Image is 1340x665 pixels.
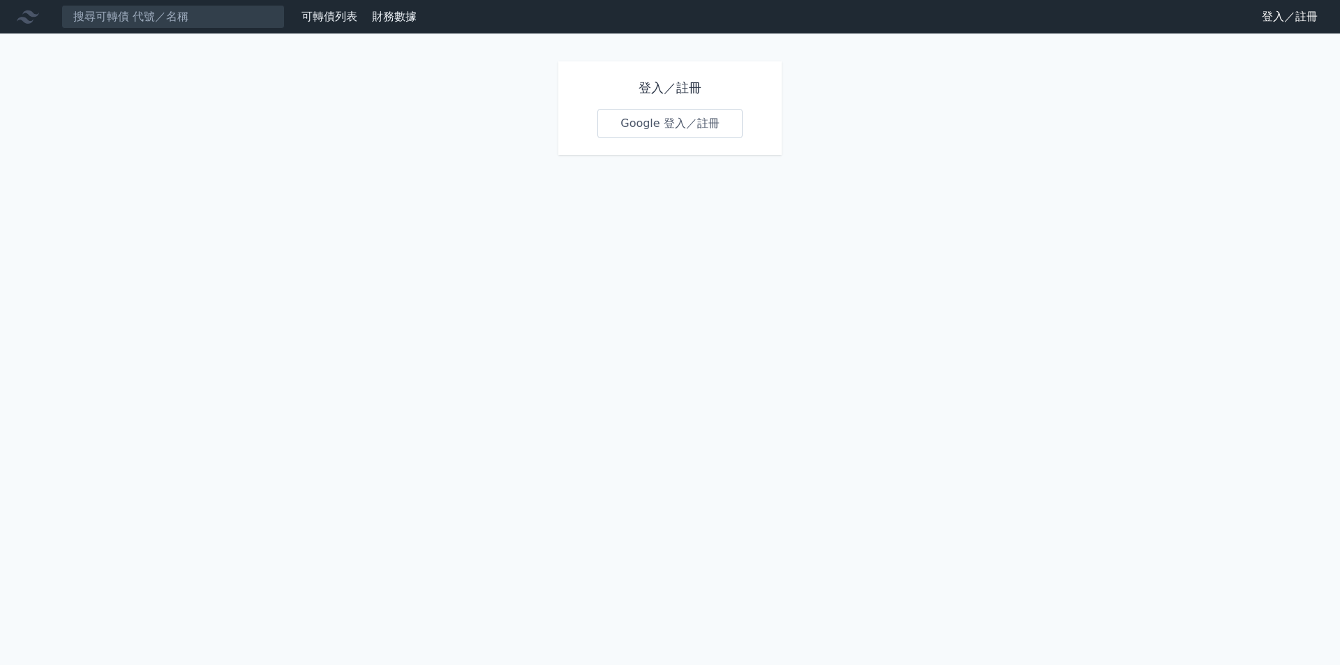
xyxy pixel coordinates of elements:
[1251,6,1329,28] a: 登入／註冊
[301,10,357,23] a: 可轉債列表
[61,5,285,29] input: 搜尋可轉債 代號／名稱
[372,10,417,23] a: 財務數據
[597,109,743,138] a: Google 登入／註冊
[597,78,743,98] h1: 登入／註冊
